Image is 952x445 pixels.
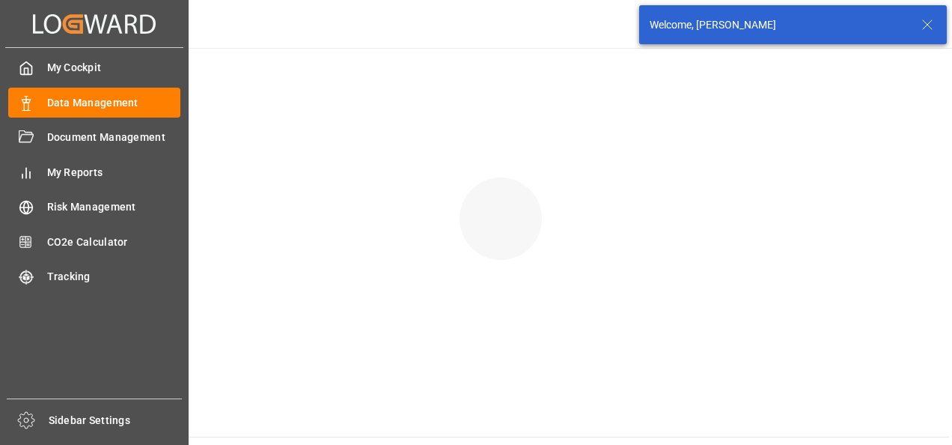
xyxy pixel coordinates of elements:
[47,234,181,250] span: CO2e Calculator
[49,413,183,429] span: Sidebar Settings
[8,53,180,82] a: My Cockpit
[8,227,180,256] a: CO2e Calculator
[8,157,180,187] a: My Reports
[8,193,180,222] a: Risk Management
[47,130,181,145] span: Document Management
[47,269,181,285] span: Tracking
[47,60,181,76] span: My Cockpit
[47,165,181,181] span: My Reports
[47,95,181,111] span: Data Management
[8,262,180,291] a: Tracking
[8,88,180,117] a: Data Management
[47,199,181,215] span: Risk Management
[8,123,180,152] a: Document Management
[650,17,907,33] div: Welcome, [PERSON_NAME]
